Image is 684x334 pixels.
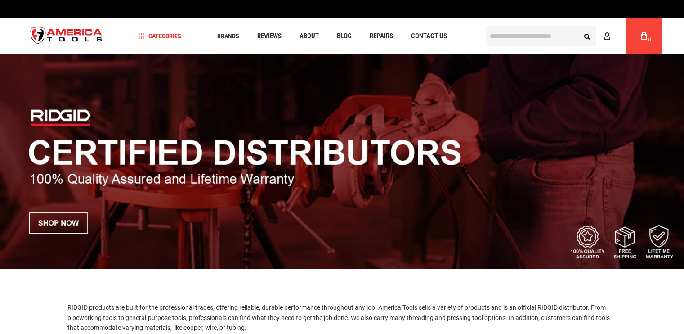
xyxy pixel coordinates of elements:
span: Brands [217,33,239,39]
a: About [295,30,323,42]
span: 0 [648,37,651,42]
a: 0 [635,18,653,54]
span: Blog [337,33,352,40]
a: Reviews [253,30,286,42]
span: Contact Us [411,33,447,40]
span: Reviews [257,33,282,40]
span: Categories [138,33,181,39]
a: store logo [23,19,110,53]
p: RIDGID products are built for the professional trades, offering reliable, durable performance thr... [67,302,617,333]
a: Repairs [366,30,397,42]
a: Brands [213,30,243,42]
a: Blog [333,30,356,42]
a: Contact Us [407,30,451,42]
span: Repairs [370,33,393,40]
button: Search [579,27,596,45]
img: America Tools [23,19,110,53]
a: Categories [134,30,185,42]
span: About [300,33,319,40]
